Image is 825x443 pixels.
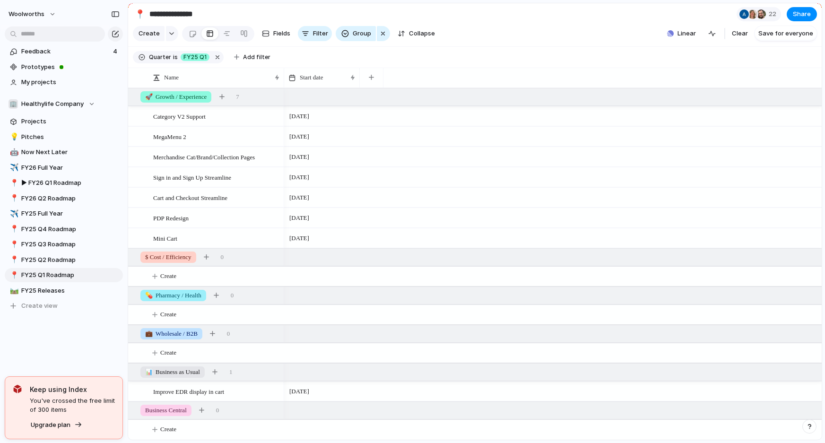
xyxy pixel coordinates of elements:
span: Mini Cart [153,233,177,243]
span: Create [160,271,176,281]
span: Merchandise Cat/Brand/Collection Pages [153,151,255,162]
span: ▶︎ FY26 Q1 Roadmap [21,178,120,188]
span: FY25 Q4 Roadmap [21,225,120,234]
div: 📍 [10,254,17,265]
span: Pharmacy / Health [145,291,201,300]
span: Sign in and Sign Up Streamline [153,172,231,182]
span: Fields [273,29,290,38]
span: Quarter [149,53,171,61]
button: 📍 [9,178,18,188]
span: Create [160,310,176,319]
span: Feedback [21,47,110,56]
div: ✈️ [10,162,17,173]
span: 📊 [145,368,153,375]
span: MegaMenu 2 [153,131,186,142]
span: [DATE] [287,131,312,142]
button: 📍 [9,255,18,265]
span: woolworths [9,9,44,19]
span: Projects [21,117,120,126]
button: Save for everyone [755,26,817,41]
span: 0 [216,406,219,415]
span: FY25 Q2 Roadmap [21,255,120,265]
button: 🛤️ [9,286,18,295]
a: 📍▶︎ FY26 Q1 Roadmap [5,176,123,190]
span: Keep using Index [30,384,115,394]
span: Wholesale / B2B [145,329,198,339]
span: [DATE] [287,172,312,183]
div: 📍FY25 Q4 Roadmap [5,222,123,236]
button: Filter [298,26,332,41]
span: FY25 Q1 Roadmap [21,270,120,280]
span: Business as Usual [145,367,200,377]
span: Filter [313,29,328,38]
span: Add filter [243,53,270,61]
div: 🤖 [10,147,17,158]
span: Improve EDR display in cart [153,386,224,397]
a: 🤖Now Next Later [5,145,123,159]
span: Create [139,29,160,38]
button: FY25 Q1 [179,52,211,62]
div: 📍 [135,8,145,20]
span: Save for everyone [758,29,813,38]
span: [DATE] [287,212,312,224]
span: Create [160,425,176,434]
span: [DATE] [287,192,312,203]
button: is [171,52,180,62]
span: Business Central [145,406,187,415]
span: Clear [732,29,748,38]
div: 📍 [10,270,17,281]
a: ✈️FY25 Full Year [5,207,123,221]
button: ✈️ [9,209,18,218]
span: PDP Redesign [153,212,189,223]
a: Feedback4 [5,44,123,59]
a: 📍FY26 Q2 Roadmap [5,191,123,206]
button: Share [787,7,817,21]
button: Add filter [228,51,276,64]
button: 📍 [9,225,18,234]
span: Share [793,9,811,19]
span: 0 [221,252,224,262]
div: 💡 [10,131,17,142]
a: Projects [5,114,123,129]
span: 7 [236,92,239,102]
button: Upgrade plan [28,418,85,432]
span: My projects [21,78,120,87]
span: Create [160,348,176,357]
span: Start date [300,73,323,82]
span: 0 [227,329,230,339]
div: ✈️ [10,208,17,219]
button: Create [133,26,165,41]
button: 📍 [9,240,18,249]
a: 📍FY25 Q2 Roadmap [5,253,123,267]
span: [DATE] [287,386,312,397]
span: Upgrade plan [31,420,70,430]
span: Group [353,29,371,38]
button: woolworths [4,7,61,22]
span: Linear [677,29,696,38]
span: FY25 Q1 [183,53,207,61]
span: 🚀 [145,93,153,100]
span: Prototypes [21,62,120,72]
button: 💡 [9,132,18,142]
a: 📍FY25 Q1 Roadmap [5,268,123,282]
span: FY25 Releases [21,286,120,295]
a: 🛤️FY25 Releases [5,284,123,298]
span: 💊 [145,292,153,299]
span: FY25 Full Year [21,209,120,218]
a: ✈️FY26 Full Year [5,161,123,175]
span: You've crossed the free limit of 300 items [30,396,115,415]
span: Name [164,73,179,82]
button: Clear [728,26,752,41]
a: 📍FY25 Q3 Roadmap [5,237,123,252]
span: Create view [21,301,58,311]
span: Now Next Later [21,148,120,157]
div: 📍 [10,193,17,204]
button: Group [336,26,376,41]
span: Category V2 Support [153,111,206,122]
